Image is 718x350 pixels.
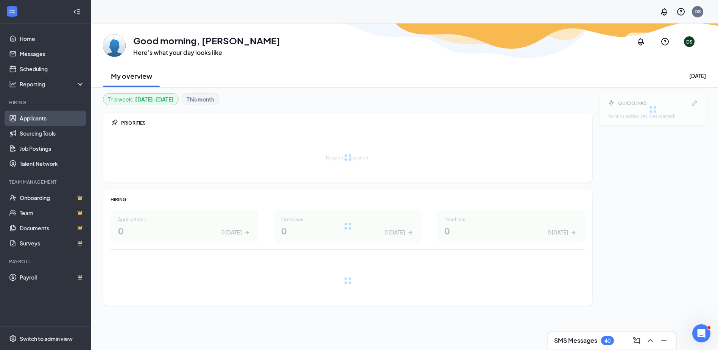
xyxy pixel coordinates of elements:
[20,61,84,77] a: Scheduling
[20,111,84,126] a: Applicants
[121,120,585,126] div: PRIORITIES
[133,34,280,47] h1: Good morning, [PERSON_NAME]
[20,335,73,342] div: Switch to admin view
[20,270,84,285] a: PayrollCrown
[20,156,84,171] a: Talent Network
[187,95,214,103] b: This month
[20,220,84,236] a: DocumentsCrown
[20,80,85,88] div: Reporting
[676,7,685,16] svg: QuestionInfo
[20,46,84,61] a: Messages
[111,71,152,81] h2: My overview
[20,126,84,141] a: Sourcing Tools
[9,179,83,185] div: Team Management
[604,337,611,344] div: 40
[135,95,174,103] b: [DATE] - [DATE]
[660,37,670,46] svg: QuestionInfo
[692,324,710,342] iframe: Intercom live chat
[686,39,693,45] div: DS
[20,190,84,205] a: OnboardingCrown
[660,7,669,16] svg: Notifications
[9,335,17,342] svg: Settings
[111,119,118,127] svg: Pin
[9,99,83,106] div: Hiring
[20,236,84,251] a: SurveysCrown
[631,334,643,347] button: ComposeMessage
[20,141,84,156] a: Job Postings
[20,205,84,220] a: TeamCrown
[20,31,84,46] a: Home
[658,334,670,347] button: Minimize
[108,95,174,103] div: This week :
[632,336,641,345] svg: ComposeMessage
[9,80,17,88] svg: Analysis
[644,334,656,347] button: ChevronUp
[103,34,126,57] img: Deanne Spear
[646,336,655,345] svg: ChevronUp
[8,8,16,15] svg: WorkstreamLogo
[133,48,280,57] h3: Here’s what your day looks like
[111,196,585,203] div: HIRING
[659,336,668,345] svg: Minimize
[695,8,701,15] div: DS
[554,336,597,345] h3: SMS Messages
[689,72,706,80] div: [DATE]
[636,37,645,46] svg: Notifications
[73,8,81,16] svg: Collapse
[9,258,83,265] div: Payroll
